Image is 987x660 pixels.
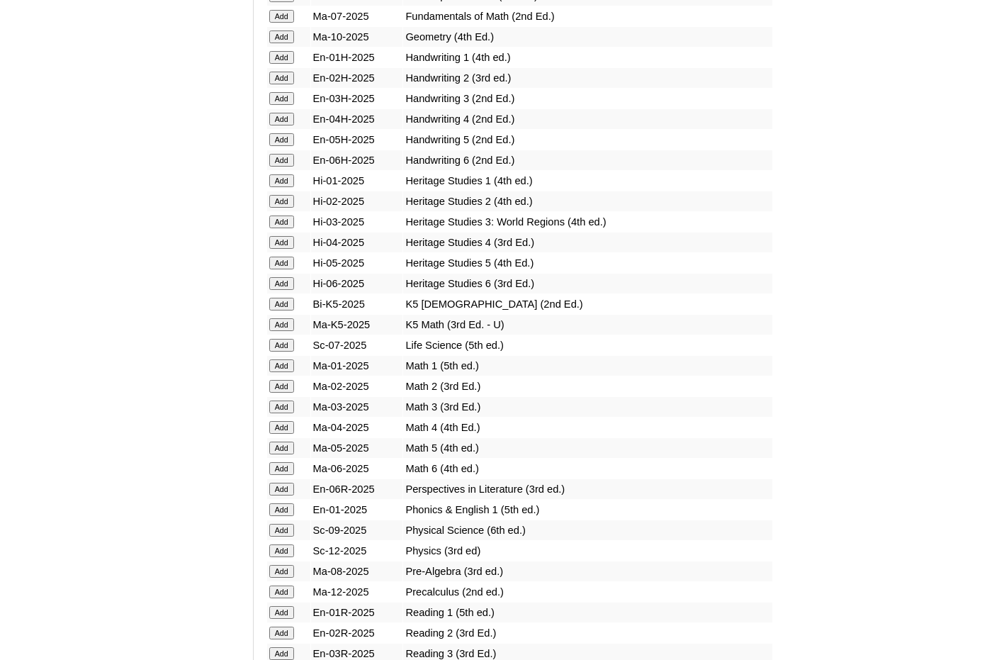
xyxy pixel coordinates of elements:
[311,89,403,108] td: En-03H-2025
[311,335,403,355] td: Sc-07-2025
[311,315,403,335] td: Ma-K5-2025
[269,298,294,311] input: Add
[403,89,772,108] td: Handwriting 3 (2nd Ed.)
[403,212,772,232] td: Heritage Studies 3: World Regions (4th ed.)
[269,72,294,84] input: Add
[311,109,403,129] td: En-04H-2025
[311,561,403,581] td: Ma-08-2025
[269,462,294,475] input: Add
[269,195,294,208] input: Add
[403,6,772,26] td: Fundamentals of Math (2nd Ed.)
[269,174,294,187] input: Add
[269,565,294,578] input: Add
[311,150,403,170] td: En-06H-2025
[269,359,294,372] input: Add
[311,233,403,252] td: Hi-04-2025
[403,603,772,622] td: Reading 1 (5th ed.)
[269,133,294,146] input: Add
[311,274,403,293] td: Hi-06-2025
[403,233,772,252] td: Heritage Studies 4 (3rd Ed.)
[403,27,772,47] td: Geometry (4th Ed.)
[403,479,772,499] td: Perspectives in Literature (3rd ed.)
[403,582,772,602] td: Precalculus (2nd ed.)
[311,68,403,88] td: En-02H-2025
[269,216,294,228] input: Add
[311,27,403,47] td: Ma-10-2025
[403,130,772,150] td: Handwriting 5 (2nd Ed.)
[403,418,772,437] td: Math 4 (4th Ed.)
[403,150,772,170] td: Handwriting 6 (2nd Ed.)
[311,438,403,458] td: Ma-05-2025
[269,236,294,249] input: Add
[403,109,772,129] td: Handwriting 4 (2nd Ed.)
[403,68,772,88] td: Handwriting 2 (3rd ed.)
[311,459,403,479] td: Ma-06-2025
[269,401,294,413] input: Add
[311,623,403,643] td: En-02R-2025
[403,500,772,520] td: Phonics & English 1 (5th ed.)
[311,418,403,437] td: Ma-04-2025
[403,376,772,396] td: Math 2 (3rd Ed.)
[403,397,772,417] td: Math 3 (3rd Ed.)
[403,294,772,314] td: K5 [DEMOGRAPHIC_DATA] (2nd Ed.)
[269,586,294,598] input: Add
[403,623,772,643] td: Reading 2 (3rd Ed.)
[269,606,294,619] input: Add
[269,647,294,660] input: Add
[311,603,403,622] td: En-01R-2025
[311,397,403,417] td: Ma-03-2025
[269,154,294,167] input: Add
[269,92,294,105] input: Add
[403,315,772,335] td: K5 Math (3rd Ed. - U)
[403,171,772,191] td: Heritage Studies 1 (4th ed.)
[311,582,403,602] td: Ma-12-2025
[269,627,294,639] input: Add
[311,294,403,314] td: Bi-K5-2025
[269,30,294,43] input: Add
[269,339,294,352] input: Add
[269,503,294,516] input: Add
[311,376,403,396] td: Ma-02-2025
[269,10,294,23] input: Add
[311,541,403,561] td: Sc-12-2025
[403,459,772,479] td: Math 6 (4th ed.)
[311,212,403,232] td: Hi-03-2025
[403,438,772,458] td: Math 5 (4th ed.)
[403,541,772,561] td: Physics (3rd ed)
[311,356,403,376] td: Ma-01-2025
[269,421,294,434] input: Add
[311,253,403,273] td: Hi-05-2025
[311,130,403,150] td: En-05H-2025
[269,318,294,331] input: Add
[403,253,772,273] td: Heritage Studies 5 (4th Ed.)
[269,380,294,393] input: Add
[269,544,294,557] input: Add
[403,356,772,376] td: Math 1 (5th ed.)
[269,277,294,290] input: Add
[403,520,772,540] td: Physical Science (6th ed.)
[311,47,403,67] td: En-01H-2025
[269,113,294,125] input: Add
[311,520,403,540] td: Sc-09-2025
[403,561,772,581] td: Pre-Algebra (3rd ed.)
[269,51,294,64] input: Add
[311,6,403,26] td: Ma-07-2025
[311,479,403,499] td: En-06R-2025
[403,191,772,211] td: Heritage Studies 2 (4th ed.)
[403,274,772,293] td: Heritage Studies 6 (3rd Ed.)
[269,442,294,454] input: Add
[311,171,403,191] td: Hi-01-2025
[311,500,403,520] td: En-01-2025
[311,191,403,211] td: Hi-02-2025
[269,257,294,269] input: Add
[269,483,294,496] input: Add
[269,524,294,537] input: Add
[403,335,772,355] td: Life Science (5th ed.)
[403,47,772,67] td: Handwriting 1 (4th ed.)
